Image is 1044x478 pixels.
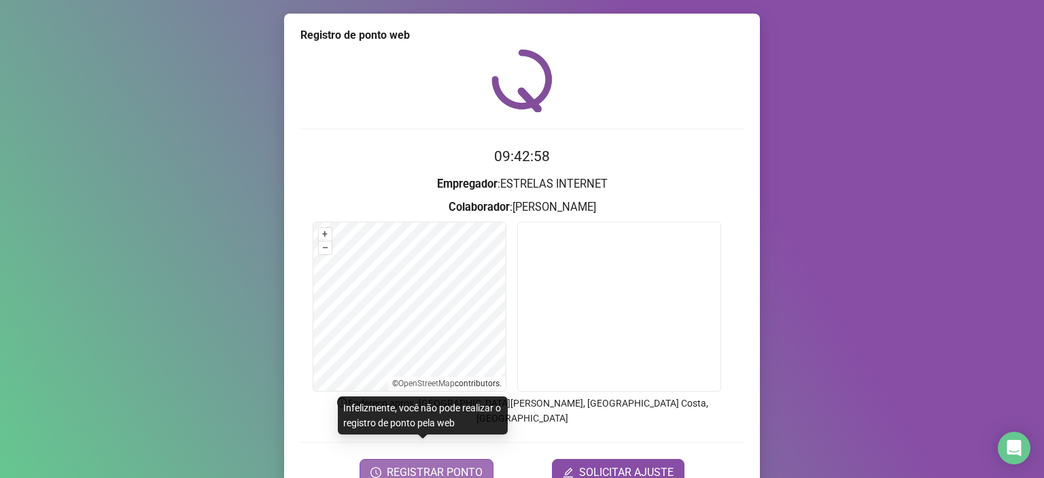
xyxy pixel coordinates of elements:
[338,396,508,434] div: Infelizmente, você não pode realizar o registro de ponto pela web
[392,379,502,388] li: © contributors.
[336,396,348,409] span: info-circle
[491,49,553,112] img: QRPoint
[319,241,332,254] button: –
[563,467,574,478] span: edit
[398,379,455,388] a: OpenStreetMap
[300,396,744,426] p: Endereço aprox. : [GEOGRAPHIC_DATA][PERSON_NAME], [GEOGRAPHIC_DATA] Costa, [GEOGRAPHIC_DATA]
[998,432,1030,464] div: Open Intercom Messenger
[300,175,744,193] h3: : ESTRELAS INTERNET
[449,201,510,214] strong: Colaborador
[370,467,381,478] span: clock-circle
[437,177,498,190] strong: Empregador
[300,27,744,44] div: Registro de ponto web
[319,228,332,241] button: +
[494,148,550,165] time: 09:42:58
[300,199,744,216] h3: : [PERSON_NAME]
